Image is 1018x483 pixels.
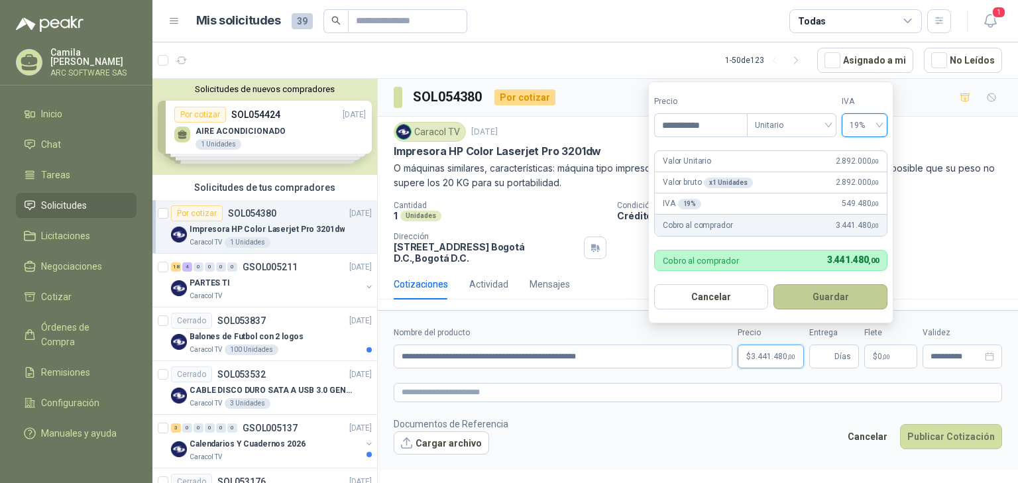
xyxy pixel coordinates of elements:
[171,388,187,403] img: Company Logo
[243,423,298,433] p: GSOL005137
[41,107,62,121] span: Inicio
[654,284,768,309] button: Cancelar
[243,262,298,272] p: GSOL005211
[394,431,489,455] button: Cargar archivo
[871,179,879,186] span: ,00
[978,9,1002,33] button: 1
[827,254,879,265] span: 3.441.480
[394,144,601,158] p: Impresora HP Color Laserjet Pro 3201dw
[617,201,1013,210] p: Condición de pago
[16,101,137,127] a: Inicio
[182,423,192,433] div: 0
[787,353,795,360] span: ,00
[840,424,895,449] button: Cancelar
[41,396,99,410] span: Configuración
[394,210,398,221] p: 1
[834,345,851,368] span: Días
[400,211,441,221] div: Unidades
[190,291,222,301] p: Caracol TV
[413,87,484,107] h3: SOL054380
[171,259,374,301] a: 18 4 0 0 0 0 GSOL005211[DATE] Company LogoPARTES TICaracol TV
[873,352,877,360] span: $
[394,241,579,264] p: [STREET_ADDRESS] Bogotá D.C. , Bogotá D.C.
[216,262,226,272] div: 0
[152,79,377,175] div: Solicitudes de nuevos compradoresPor cotizarSOL054424[DATE] AIRE ACONDICIONADO1 UnidadesPor cotiz...
[663,219,732,232] p: Cobro al comprador
[871,200,879,207] span: ,00
[871,158,879,165] span: ,00
[842,197,879,210] span: 549.480
[349,422,372,435] p: [DATE]
[617,210,1013,221] p: Crédito 30 días
[704,178,753,188] div: x 1 Unidades
[216,423,226,433] div: 0
[16,162,137,188] a: Tareas
[16,193,137,218] a: Solicitudes
[663,176,753,189] p: Valor bruto
[394,417,508,431] p: Documentos de Referencia
[871,222,879,229] span: ,00
[738,327,804,339] label: Precio
[190,223,345,236] p: Impresora HP Color Laserjet Pro 3201dw
[227,423,237,433] div: 0
[41,259,102,274] span: Negociaciones
[725,50,807,71] div: 1 - 50 de 123
[152,200,377,254] a: Por cotizarSOL054380[DATE] Company LogoImpresora HP Color Laserjet Pro 3201dwCaracol TV1 Unidades
[773,284,887,309] button: Guardar
[50,69,137,77] p: ARC SOFTWARE SAS
[152,307,377,361] a: CerradoSOL053837[DATE] Company LogoBalones de Futbol con 2 logosCaracol TV100 Unidades
[190,277,230,290] p: PARTES TI
[494,89,555,105] div: Por cotizar
[471,126,498,138] p: [DATE]
[817,48,913,73] button: Asignado a mi
[349,315,372,327] p: [DATE]
[41,426,117,441] span: Manuales y ayuda
[836,176,879,189] span: 2.892.000
[225,345,278,355] div: 100 Unidades
[171,205,223,221] div: Por cotizar
[190,452,222,462] p: Caracol TV
[663,197,701,210] p: IVA
[16,284,137,309] a: Cotizar
[41,137,61,152] span: Chat
[41,229,90,243] span: Licitaciones
[868,256,879,265] span: ,00
[190,398,222,409] p: Caracol TV
[882,353,890,360] span: ,00
[190,331,304,343] p: Balones de Futbol con 2 logos
[225,237,270,248] div: 1 Unidades
[41,168,70,182] span: Tareas
[842,95,887,108] label: IVA
[292,13,313,29] span: 39
[158,84,372,94] button: Solicitudes de nuevos compradores
[900,424,1002,449] button: Publicar Cotización
[751,352,795,360] span: 3.441.480
[227,262,237,272] div: 0
[864,345,917,368] p: $ 0,00
[331,16,341,25] span: search
[194,423,203,433] div: 0
[152,361,377,415] a: CerradoSOL053532[DATE] Company LogoCABLE DISCO DURO SATA A USB 3.0 GENERICOCaracol TV3 Unidades
[171,441,187,457] img: Company Logo
[16,254,137,279] a: Negociaciones
[16,315,137,354] a: Órdenes de Compra
[182,262,192,272] div: 4
[850,115,879,135] span: 19%
[171,280,187,296] img: Company Logo
[349,261,372,274] p: [DATE]
[991,6,1006,19] span: 1
[654,95,747,108] label: Precio
[864,327,917,339] label: Flete
[217,316,266,325] p: SOL053837
[16,421,137,446] a: Manuales y ayuda
[171,313,212,329] div: Cerrado
[924,48,1002,73] button: No Leídos
[41,290,72,304] span: Cotizar
[41,198,87,213] span: Solicitudes
[16,16,84,32] img: Logo peakr
[205,262,215,272] div: 0
[663,155,711,168] p: Valor Unitario
[194,262,203,272] div: 0
[16,390,137,415] a: Configuración
[798,14,826,28] div: Todas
